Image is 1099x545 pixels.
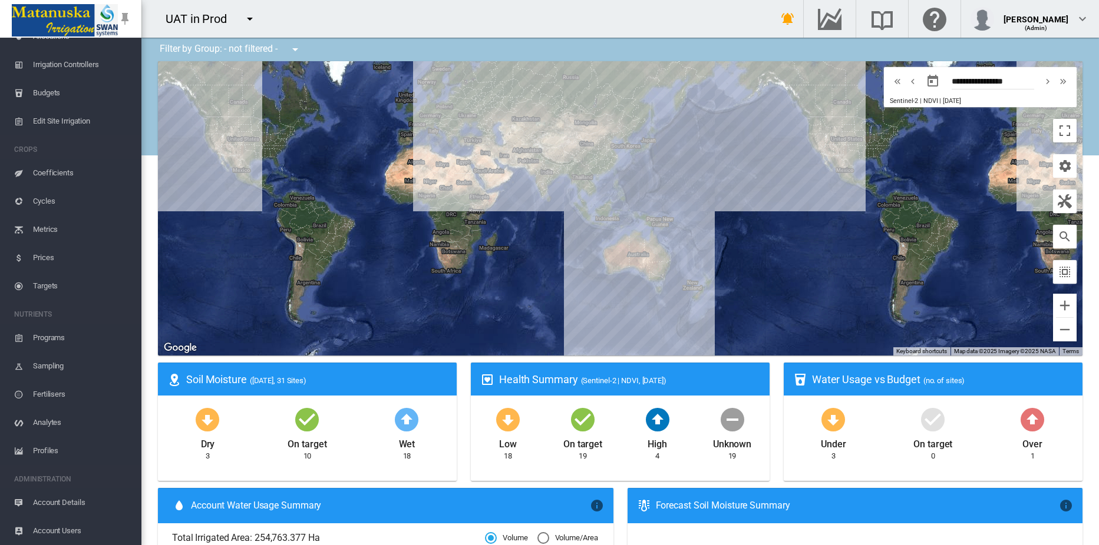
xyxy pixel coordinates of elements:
[399,433,415,451] div: Wet
[403,451,411,461] div: 18
[793,373,807,387] md-icon: icon-cup-water
[33,437,132,465] span: Profiles
[161,340,200,355] img: Google
[250,376,306,385] span: ([DATE], 31 Sites)
[206,451,210,461] div: 3
[537,533,598,544] md-radio-button: Volume/Area
[1022,433,1042,451] div: Over
[167,373,181,387] md-icon: icon-map-marker-radius
[243,12,257,26] md-icon: icon-menu-down
[637,499,651,513] md-icon: icon-thermometer-lines
[831,451,836,461] div: 3
[499,372,760,387] div: Health Summary
[33,244,132,272] span: Prices
[1041,74,1054,88] md-icon: icon-chevron-right
[14,140,132,159] span: CROPS
[1075,12,1090,26] md-icon: icon-chevron-down
[656,499,1060,512] div: Forecast Soil Moisture Summary
[172,531,485,544] span: Total Irrigated Area: 254,763.377 Ha
[913,433,952,451] div: On target
[12,4,118,36] img: Matanuska_LOGO.png
[480,373,494,387] md-icon: icon-heart-box-outline
[485,533,527,544] md-radio-button: Volume
[1058,159,1072,173] md-icon: icon-cog
[1057,74,1070,88] md-icon: icon-chevron-double-right
[172,499,186,513] md-icon: icon-water
[890,74,905,88] button: icon-chevron-double-left
[1058,265,1072,279] md-icon: icon-select-all
[931,451,935,461] div: 0
[14,470,132,488] span: ADMINISTRATION
[819,405,847,433] md-icon: icon-arrow-down-bold-circle
[303,451,312,461] div: 10
[33,51,132,79] span: Irrigation Controllers
[1055,74,1071,88] button: icon-chevron-double-right
[905,74,920,88] button: icon-chevron-left
[920,12,949,26] md-icon: Click here for help
[939,97,961,105] span: | [DATE]
[718,405,747,433] md-icon: icon-minus-circle
[563,433,602,451] div: On target
[1053,154,1077,178] button: icon-cog
[1025,25,1048,31] span: (Admin)
[33,352,132,380] span: Sampling
[193,405,222,433] md-icon: icon-arrow-down-bold-circle
[1058,230,1072,244] md-icon: icon-magnify
[33,272,132,300] span: Targets
[151,38,311,61] div: Filter by Group: - not filtered -
[728,451,737,461] div: 19
[781,12,795,26] md-icon: icon-bell-ring
[1053,294,1077,317] button: Zoom in
[1040,74,1055,88] button: icon-chevron-right
[923,376,965,385] span: (no. of sites)
[161,340,200,355] a: Open this area in Google Maps (opens a new window)
[713,433,751,451] div: Unknown
[201,433,215,451] div: Dry
[288,433,326,451] div: On target
[33,408,132,437] span: Analytes
[812,372,1073,387] div: Water Usage vs Budget
[191,499,590,512] span: Account Water Usage Summary
[14,305,132,324] span: NUTRIENTS
[283,38,307,61] button: icon-menu-down
[816,12,844,26] md-icon: Go to the Data Hub
[494,405,522,433] md-icon: icon-arrow-down-bold-circle
[655,451,659,461] div: 4
[33,107,132,135] span: Edit Site Irrigation
[579,451,587,461] div: 19
[33,187,132,215] span: Cycles
[1053,318,1077,341] button: Zoom out
[648,433,667,451] div: High
[954,348,1056,354] span: Map data ©2025 Imagery ©2025 NASA
[33,324,132,352] span: Programs
[569,405,597,433] md-icon: icon-checkbox-marked-circle
[1053,225,1077,248] button: icon-magnify
[906,74,919,88] md-icon: icon-chevron-left
[504,451,512,461] div: 18
[1053,119,1077,142] button: Toggle fullscreen view
[33,159,132,187] span: Coefficients
[1018,405,1047,433] md-icon: icon-arrow-up-bold-circle
[1004,9,1068,21] div: [PERSON_NAME]
[288,42,302,57] md-icon: icon-menu-down
[1062,348,1079,354] a: Terms
[868,12,896,26] md-icon: Search the knowledge base
[971,7,994,31] img: profile.jpg
[590,499,604,513] md-icon: icon-information
[33,79,132,107] span: Budgets
[919,405,947,433] md-icon: icon-checkbox-marked-circle
[581,376,666,385] span: (Sentinel-2 | NDVI, [DATE])
[118,12,132,26] md-icon: icon-pin
[186,372,447,387] div: Soil Moisture
[891,74,904,88] md-icon: icon-chevron-double-left
[166,11,237,27] div: UAT in Prod
[1031,451,1035,461] div: 1
[643,405,672,433] md-icon: icon-arrow-up-bold-circle
[33,380,132,408] span: Fertilisers
[921,69,945,93] button: md-calendar
[890,97,938,105] span: Sentinel-2 | NDVI
[776,7,800,31] button: icon-bell-ring
[1053,260,1077,284] button: icon-select-all
[33,488,132,517] span: Account Details
[33,215,132,244] span: Metrics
